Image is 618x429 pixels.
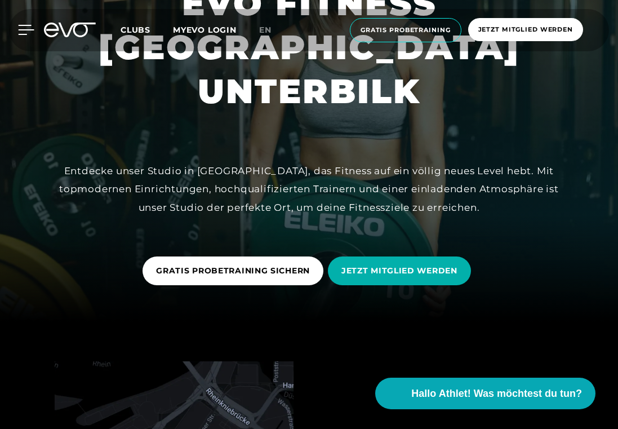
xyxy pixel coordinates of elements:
a: GRATIS PROBETRAINING SICHERN [143,248,328,294]
a: Clubs [121,24,173,35]
span: JETZT MITGLIED WERDEN [341,265,457,277]
span: en [259,25,272,35]
span: Hallo Athlet! Was möchtest du tun? [411,386,582,401]
a: en [259,24,285,37]
a: Jetzt Mitglied werden [465,18,586,42]
div: Entdecke unser Studio in [GEOGRAPHIC_DATA], das Fitness auf ein völlig neues Level hebt. Mit topm... [56,162,563,216]
button: Hallo Athlet! Was möchtest du tun? [375,378,595,409]
span: Clubs [121,25,150,35]
span: GRATIS PROBETRAINING SICHERN [156,265,310,277]
a: JETZT MITGLIED WERDEN [328,248,475,294]
span: Jetzt Mitglied werden [478,25,573,34]
a: Gratis Probetraining [346,18,465,42]
span: Gratis Probetraining [361,25,451,35]
a: MYEVO LOGIN [173,25,237,35]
